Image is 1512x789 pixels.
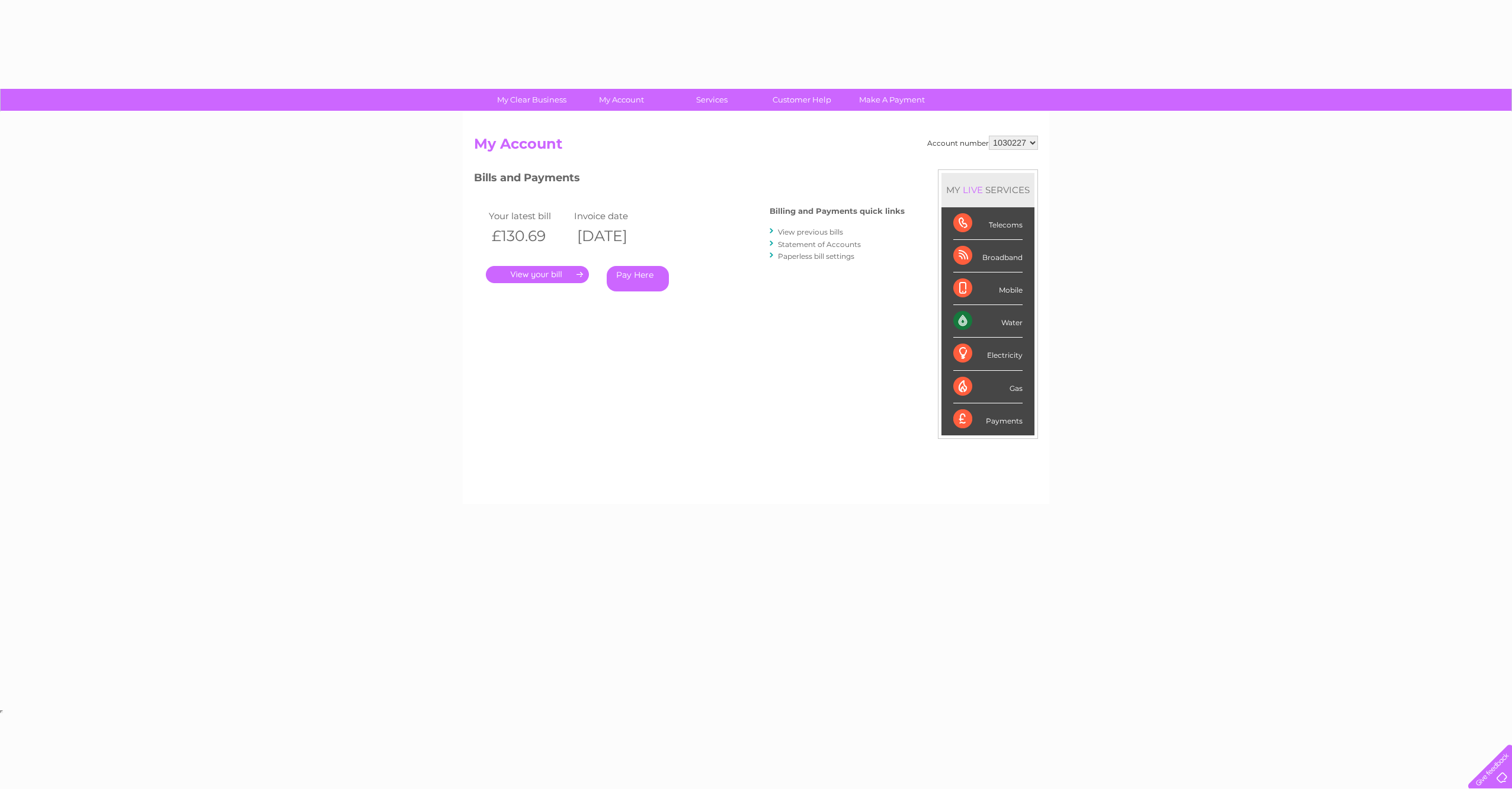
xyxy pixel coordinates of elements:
[770,207,905,216] h4: Billing and Payments quick links
[953,305,1023,338] div: Water
[474,136,1038,158] h2: My Account
[663,89,761,111] a: Services
[753,89,851,111] a: Customer Help
[953,207,1023,240] div: Telecoms
[607,266,669,291] a: Pay Here
[843,89,941,111] a: Make A Payment
[778,227,843,236] a: View previous bills
[953,272,1023,305] div: Mobile
[778,240,861,249] a: Statement of Accounts
[778,252,854,261] a: Paperless bill settings
[953,240,1023,272] div: Broadband
[953,338,1023,370] div: Electricity
[486,208,571,224] td: Your latest bill
[486,224,571,248] th: £130.69
[474,169,905,190] h3: Bills and Payments
[483,89,581,111] a: My Clear Business
[927,136,1038,150] div: Account number
[941,173,1034,207] div: MY SERVICES
[571,208,656,224] td: Invoice date
[953,371,1023,403] div: Gas
[571,224,656,248] th: [DATE]
[486,266,589,283] a: .
[953,403,1023,435] div: Payments
[960,184,985,195] div: LIVE
[573,89,671,111] a: My Account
